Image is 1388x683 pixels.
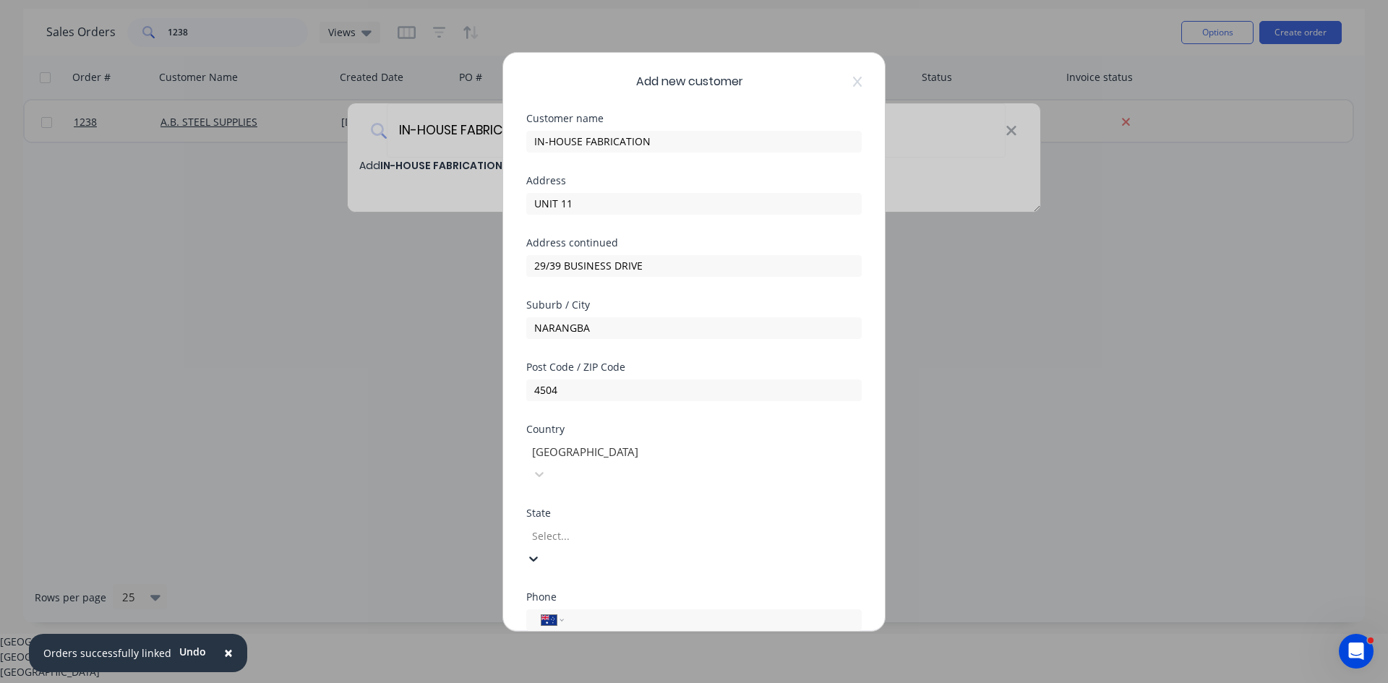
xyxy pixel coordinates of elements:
[526,592,862,602] div: Phone
[526,424,862,434] div: Country
[526,362,862,372] div: Post Code / ZIP Code
[1339,634,1374,669] iframe: Intercom live chat
[526,176,862,186] div: Address
[526,300,862,310] div: Suburb / City
[526,238,862,248] div: Address continued
[526,113,862,124] div: Customer name
[636,73,743,90] span: Add new customer
[526,508,862,518] div: State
